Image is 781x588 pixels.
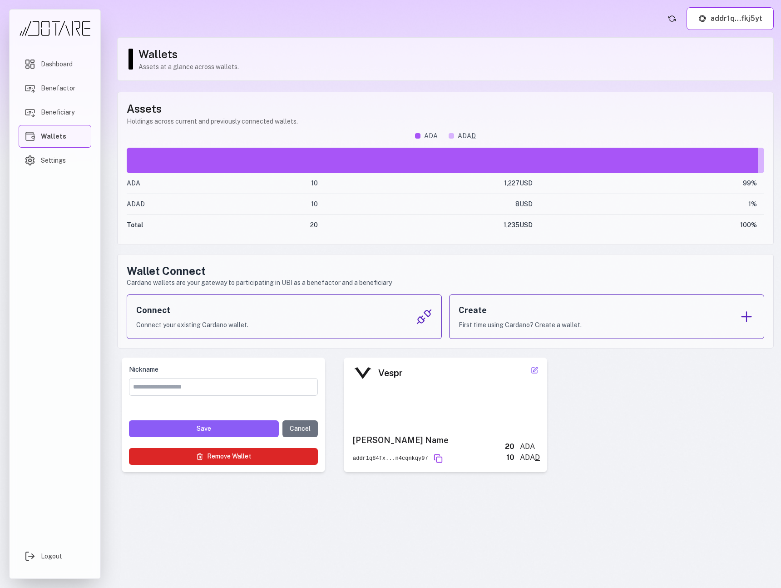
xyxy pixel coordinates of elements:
span: Dashboard [41,60,73,69]
td: 99 % [533,173,764,194]
h2: Wallet Connect [127,264,764,278]
img: Connect [416,309,432,325]
span: Benefactor [41,84,75,93]
img: Benefactor [25,83,35,94]
img: Beneficiary [25,107,35,118]
td: ADA [127,173,261,194]
div: addr1q84fx...n4cqnkqy97 [353,455,428,462]
td: Total [127,215,261,236]
button: Save [129,420,279,437]
div: Vespr [378,367,403,379]
span: ADA [458,132,476,140]
p: Connect your existing Cardano wallet. [136,320,248,329]
label: Nickname [129,365,318,374]
button: addr1q...fkj5yt [687,7,774,30]
td: 8 USD [318,194,533,215]
span: ADA [424,131,438,140]
td: 1 % [533,194,764,215]
td: 10 [261,173,318,194]
td: 10 [261,194,318,215]
p: Assets at a glance across wallets. [138,62,764,71]
span: ADA [520,452,538,463]
td: 1,235 USD [318,215,533,236]
h3: Connect [136,304,248,317]
h3: Create [459,304,582,317]
td: 1,227 USD [318,173,533,194]
span: D [471,132,476,140]
h1: Assets [127,101,764,116]
p: First time using Cardano? Create a wallet. [459,320,582,329]
span: D [535,453,540,462]
img: Wallets [25,131,35,142]
button: Refresh account status [665,11,679,26]
div: ADA [520,441,538,452]
p: Holdings across current and previously connected wallets. [127,117,764,126]
button: Remove Wallet [129,448,318,465]
div: 10 [506,452,514,463]
span: ADA [127,200,145,208]
img: Lace logo [698,14,707,23]
td: 100 % [533,215,764,236]
button: Copy address [434,454,443,463]
span: Wallets [41,132,66,141]
p: Cardano wallets are your gateway to participating in UBI as a benefactor and a beneficiary [127,278,764,287]
h1: Wallets [138,47,764,61]
span: Settings [41,156,66,165]
div: [PERSON_NAME] Name [353,434,449,447]
img: Create [738,309,755,325]
span: Logout [41,552,62,561]
img: Dotare Logo [19,20,91,36]
button: Edit wallet [529,365,540,376]
img: Vespr [353,367,373,379]
button: Cancel [282,420,318,437]
div: 20 [505,441,514,452]
span: Beneficiary [41,108,74,117]
td: 20 [261,215,318,236]
span: D [140,200,145,208]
